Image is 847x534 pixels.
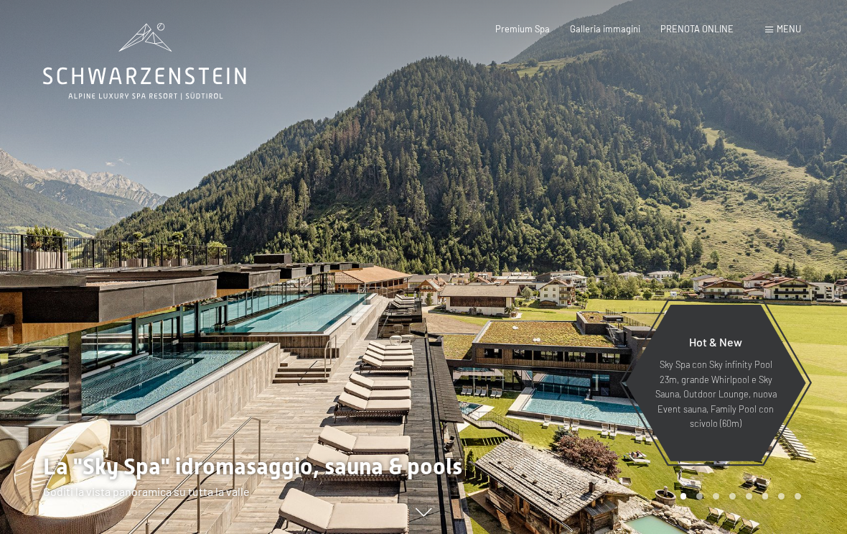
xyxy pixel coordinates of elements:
[653,357,778,431] p: Sky Spa con Sky infinity Pool 23m, grande Whirlpool e Sky Sauna, Outdoor Lounge, nuova Event saun...
[713,493,719,500] div: Carousel Page 3
[689,335,742,349] span: Hot & New
[675,493,801,500] div: Carousel Pagination
[778,493,785,500] div: Carousel Page 7
[570,23,640,34] a: Galleria immagini
[746,493,752,500] div: Carousel Page 5
[624,304,807,462] a: Hot & New Sky Spa con Sky infinity Pool 23m, grande Whirlpool e Sky Sauna, Outdoor Lounge, nuova ...
[777,23,801,34] span: Menu
[729,493,736,500] div: Carousel Page 4
[660,23,734,34] a: PRENOTA ONLINE
[680,493,687,500] div: Carousel Page 1 (Current Slide)
[795,493,801,500] div: Carousel Page 8
[762,493,769,500] div: Carousel Page 6
[495,23,550,34] a: Premium Spa
[696,493,703,500] div: Carousel Page 2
